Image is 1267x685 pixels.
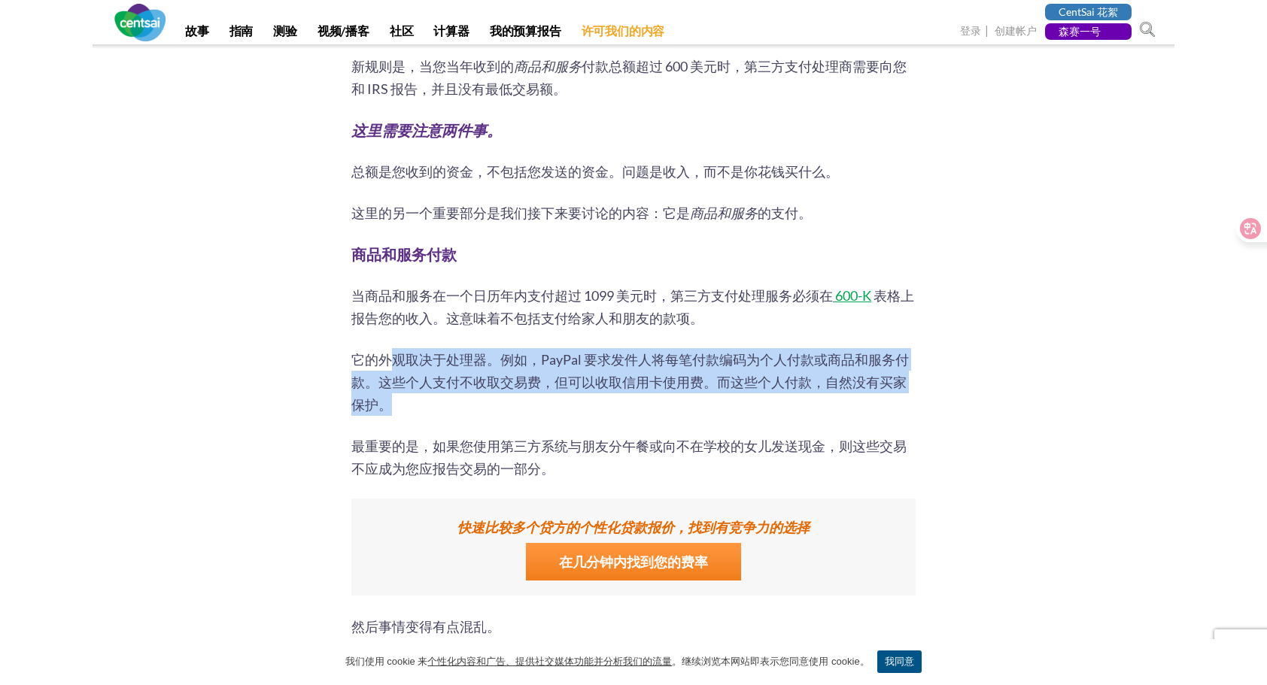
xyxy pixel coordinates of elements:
span: | [983,23,992,40]
span: 总额是您收到的资金，不包括您发送的资金。问题是收入，而不是你花钱买什么。 [351,163,839,180]
label: 快速比较多个贷方的个性化贷款报价，找到有竞争力的选择 [359,516,908,538]
h2: 商品和服务付款 [351,243,916,265]
span: 超过 600 美元时 [636,58,731,74]
p: 新规则是，当您当年收到的 付款总额 ， ，并且没有最低交易额。 [351,55,916,100]
a: 指南 [220,23,263,47]
a: 许可我们的内容 [573,23,674,47]
strong: 这里需要注意两件事。 [351,121,502,139]
a: 测验 [264,23,306,47]
span: 最重要的是，如果您使用第三方系统与朋友分午餐或向不在学校的女儿发送现金，则这些交易不应成为您应报告交易的一部分。 [351,438,907,477]
span: 这里的另一个重要部分是我们接下来要讨论的内容：它是 [351,205,690,221]
u: 个性化内容和广告、提供社交媒体功能并分析我们的流量 [427,656,672,667]
a: 我同意 [1241,654,1256,669]
a: 社区 [381,23,423,47]
a: 创建帐户 [995,24,1037,41]
span: 。这意味着不包括支付给家人和朋友的款项。 [433,310,703,326]
a: 我的预算报告 [481,23,570,47]
span: 商品和服务 [514,58,582,74]
a: 我同意 [877,650,922,673]
span: 600-K [835,287,871,304]
a: 计算器 [424,23,478,47]
p: 的支付。 [351,202,916,224]
a: 600-K [833,287,871,304]
a: 登录 [960,24,981,41]
a: 视频/播客 [308,23,378,47]
a: 在几分钟内找到您的费率 [526,543,741,580]
a: 森赛一号 [1045,23,1132,40]
span: 我们使用 cookie 来 。继续浏览本网站即表示您同意使用 cookie。 [345,654,870,669]
span: 然后事情变得有点混乱。 [351,618,500,635]
img: 森赛 [114,4,166,41]
span: 它的外观取决于处理器。例如，PayPal 要求发件人将每笔付款编码为个人付款或商品和服务付款。这些个人支付不收取交易费，但可以收取信用卡使用费。而这些个人付款，自然没有买家保护。 [351,351,909,413]
a: 故事 [176,23,218,47]
a: CentSai 花絮 [1045,4,1132,20]
span: 商品和服务 [690,205,758,221]
p: 当商品和服务在一个日历年内支付超过 1099 美元时，第三方支付处理服务必须在 [351,284,916,329]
